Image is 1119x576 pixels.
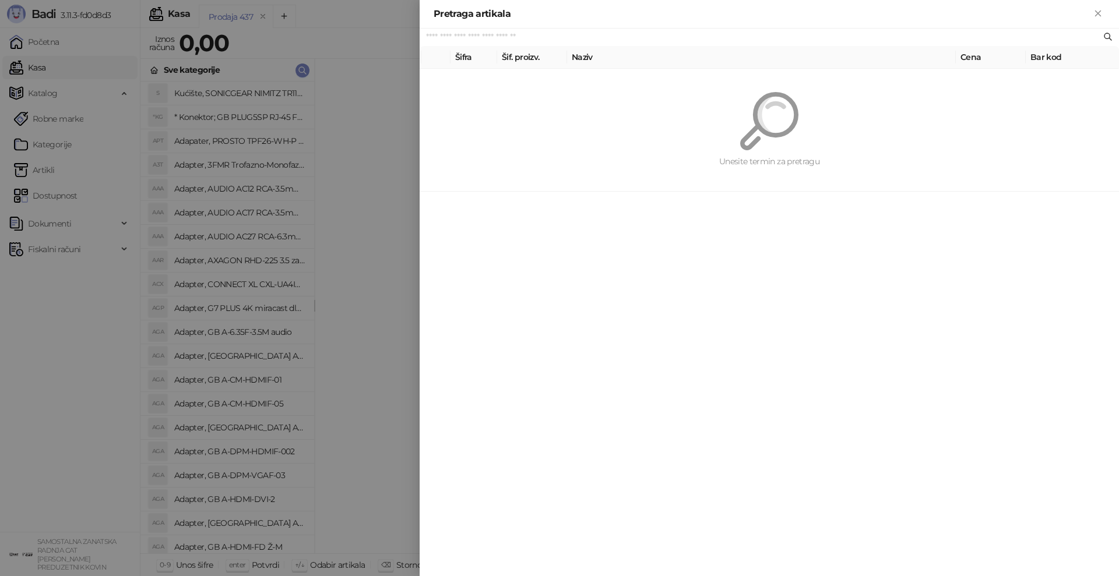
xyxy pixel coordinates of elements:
[740,92,798,150] img: Pretraga
[448,155,1091,168] div: Unesite termin za pretragu
[1091,7,1105,21] button: Zatvori
[567,46,956,69] th: Naziv
[434,7,1091,21] div: Pretraga artikala
[956,46,1026,69] th: Cena
[497,46,567,69] th: Šif. proizv.
[451,46,497,69] th: Šifra
[1026,46,1119,69] th: Bar kod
